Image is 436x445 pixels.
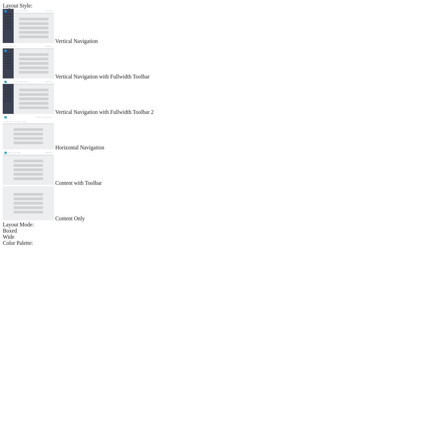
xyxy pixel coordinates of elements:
span: Vertical Navigation [55,38,98,44]
span: Vertical Navigation with Fullwidth Toolbar 2 [55,109,154,115]
span: Vertical Navigation with Fullwidth Toolbar [55,74,150,79]
md-radio-button: Content Only [3,186,433,222]
md-radio-button: Vertical Navigation with Fullwidth Toolbar [3,44,433,80]
img: content-only.jpg [3,186,54,220]
md-radio-button: Content with Toolbar [3,151,433,186]
img: vertical-nav-with-full-toolbar.jpg [3,44,54,78]
img: horizontal-nav.jpg [3,115,54,149]
span: Content Only [55,216,85,221]
md-radio-button: Vertical Navigation with Fullwidth Toolbar 2 [3,80,433,115]
span: Content with Toolbar [55,180,102,186]
md-radio-button: Horizontal Navigation [3,115,433,151]
span: Horizontal Navigation [55,145,104,150]
div: Layout Style: [3,3,433,9]
div: Layout Mode: [3,222,433,228]
img: content-with-toolbar.jpg [3,151,54,185]
img: vertical-nav-with-full-toolbar-2.jpg [3,80,54,114]
div: Color Palette: [3,240,433,246]
md-radio-button: Boxed [3,228,433,234]
md-radio-button: Vertical Navigation [3,9,433,44]
img: vertical-nav.jpg [3,9,54,43]
md-radio-button: Wide [3,234,433,240]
